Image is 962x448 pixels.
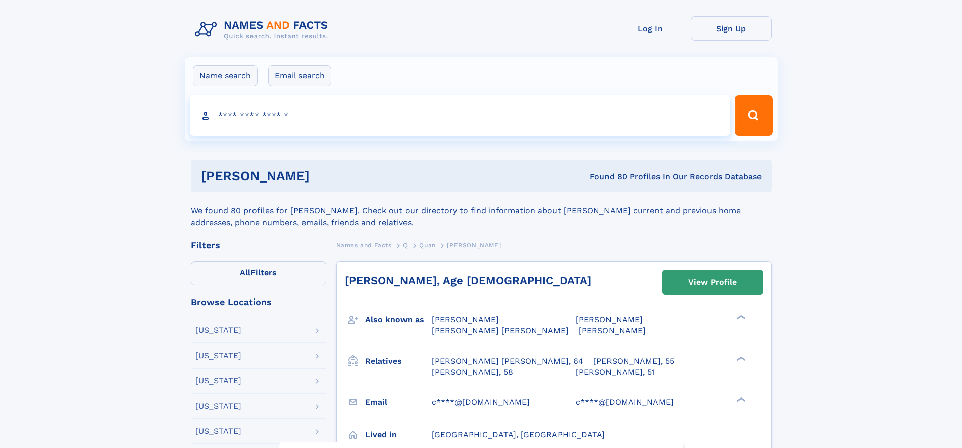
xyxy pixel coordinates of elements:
[432,356,583,367] a: [PERSON_NAME] [PERSON_NAME], 64
[240,268,250,277] span: All
[576,367,655,378] a: [PERSON_NAME], 51
[191,261,326,285] label: Filters
[734,314,746,321] div: ❯
[195,377,241,385] div: [US_STATE]
[432,367,513,378] a: [PERSON_NAME], 58
[691,16,772,41] a: Sign Up
[191,241,326,250] div: Filters
[365,393,432,411] h3: Email
[195,352,241,360] div: [US_STATE]
[432,326,569,335] span: [PERSON_NAME] [PERSON_NAME]
[663,270,763,294] a: View Profile
[345,274,591,287] a: [PERSON_NAME], Age [DEMOGRAPHIC_DATA]
[336,239,392,252] a: Names and Facts
[688,271,737,294] div: View Profile
[432,315,499,324] span: [PERSON_NAME]
[190,95,731,136] input: search input
[419,239,435,252] a: Quan
[365,426,432,443] h3: Lived in
[191,192,772,229] div: We found 80 profiles for [PERSON_NAME]. Check out our directory to find information about [PERSON...
[365,311,432,328] h3: Also known as
[419,242,435,249] span: Quan
[365,353,432,370] h3: Relatives
[268,65,331,86] label: Email search
[734,396,746,403] div: ❯
[195,402,241,410] div: [US_STATE]
[432,430,605,439] span: [GEOGRAPHIC_DATA], [GEOGRAPHIC_DATA]
[735,95,772,136] button: Search Button
[403,242,408,249] span: Q
[191,16,336,43] img: Logo Names and Facts
[201,170,450,182] h1: [PERSON_NAME]
[195,427,241,435] div: [US_STATE]
[610,16,691,41] a: Log In
[403,239,408,252] a: Q
[191,297,326,307] div: Browse Locations
[447,242,501,249] span: [PERSON_NAME]
[734,355,746,362] div: ❯
[193,65,258,86] label: Name search
[449,171,762,182] div: Found 80 Profiles In Our Records Database
[593,356,674,367] a: [PERSON_NAME], 55
[579,326,646,335] span: [PERSON_NAME]
[576,315,643,324] span: [PERSON_NAME]
[195,326,241,334] div: [US_STATE]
